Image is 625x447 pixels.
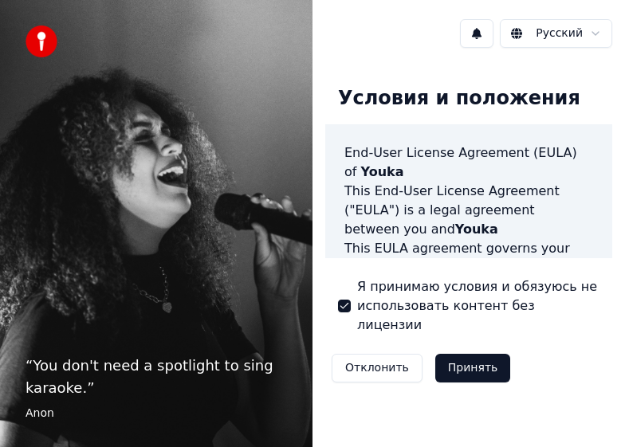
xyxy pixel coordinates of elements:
span: Youka [361,164,404,179]
p: This End-User License Agreement ("EULA") is a legal agreement between you and [344,182,593,239]
footer: Anon [26,406,287,422]
button: Принять [435,354,511,382]
div: Условия и положения [325,73,593,124]
h3: End-User License Agreement (EULA) of [344,143,593,182]
span: Youka [455,222,498,237]
button: Отклонить [332,354,423,382]
p: “ You don't need a spotlight to sing karaoke. ” [26,355,287,399]
label: Я принимаю условия и обязуюсь не использовать контент без лицензии [357,277,599,335]
img: youka [26,25,57,57]
p: This EULA agreement governs your acquisition and use of our software ("Software") directly from o... [344,239,593,354]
